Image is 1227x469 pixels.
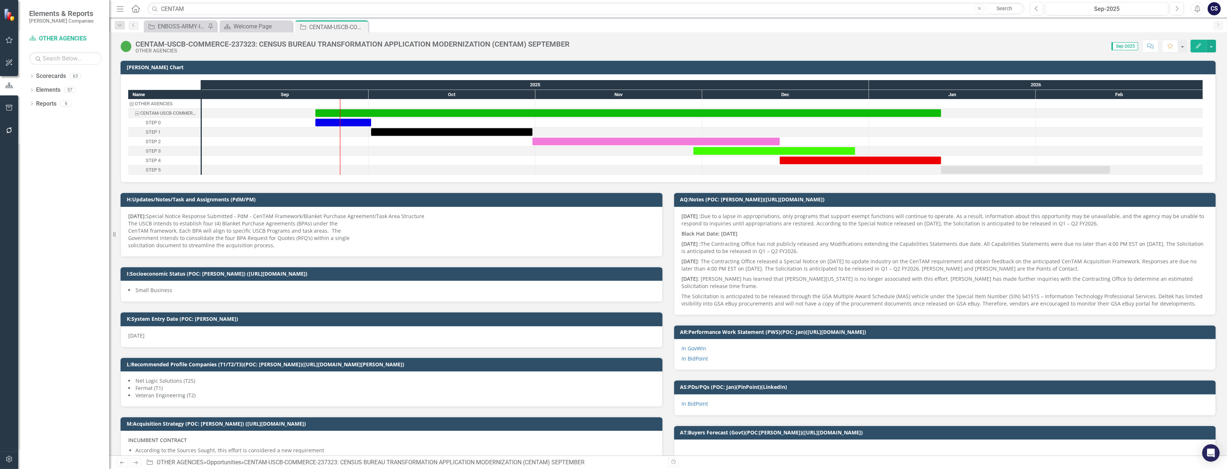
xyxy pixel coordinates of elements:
strong: [DATE] : [682,213,701,220]
div: Task: Start date: 2025-10-31 End date: 2025-12-15 [532,138,780,145]
span: Elements & Reports [29,9,94,18]
strong: [DATE] : [682,240,701,247]
div: Task: OTHER AGENCIES Start date: 2025-09-21 End date: 2025-09-22 [128,99,201,109]
div: OTHER AGENCIES [135,48,570,54]
h3: [PERSON_NAME] Chart [127,64,1212,70]
p: : The Contracting Office released a Special Notice on [DATE] to update industry on the CenTAM req... [682,256,1208,274]
div: STEP 1 [146,127,161,137]
div: Task: Start date: 2025-11-29 End date: 2025-12-29 [128,146,201,156]
div: Task: Start date: 2025-09-21 End date: 2026-01-14 [128,109,201,118]
img: Active [120,40,132,52]
div: Welcome Page [233,22,291,31]
p: The Solicitation is anticipated to be released through the GSA Multiple Award Schedule (MAS) vehi... [682,291,1208,307]
div: » » [146,458,662,467]
div: Dec [702,90,869,99]
p: Due to a lapse in appropriations, only programs that support exempt functions will continue to op... [682,213,1208,229]
div: Jan [869,90,1036,99]
div: Task: Start date: 2026-01-14 End date: 2026-02-13 [128,165,201,175]
div: Task: Start date: 2025-12-15 End date: 2026-01-14 [780,157,941,164]
input: Search Below... [29,52,102,65]
div: 57 [64,87,76,93]
p: According to the Sources Sought, this effort is considered a new requirement [135,447,655,454]
div: Task: Start date: 2025-10-01 End date: 2025-10-31 [371,128,532,136]
h3: AS:PDs/PQs (POC: Jan)(PinPoint)(LinkedIn) [680,384,1212,390]
div: OTHER AGENCIES [135,99,173,109]
div: Task: Start date: 2025-09-21 End date: 2026-01-14 [315,109,941,117]
div: Task: Start date: 2025-10-31 End date: 2025-12-15 [128,137,201,146]
span: Fermat (T1) [135,385,163,391]
div: Task: Start date: 2025-12-15 End date: 2026-01-14 [128,156,201,165]
div: 9 [60,100,72,107]
div: 63 [70,73,81,79]
div: Task: Start date: 2025-10-01 End date: 2025-10-31 [128,127,201,137]
h3: AT:Buyers Forecast (Govt)(POC:[PERSON_NAME])([URL][DOMAIN_NAME]) [680,430,1212,435]
img: ClearPoint Strategy [4,8,16,21]
h3: AQ:Notes (POC: [PERSON_NAME])([URL][DOMAIN_NAME]) [680,197,1212,202]
div: STEP 4 [128,156,201,165]
h3: L:Recommended Profile Companies (T1/T2/T3)(POC: [PERSON_NAME])([URL][DOMAIN_NAME][PERSON_NAME]) [127,362,659,367]
p: : [PERSON_NAME] has learned that [PERSON_NAME][US_STATE] is no longer associated with this effort... [682,274,1208,291]
div: STEP 4 [146,156,161,165]
div: STEP 0 [146,118,161,127]
a: Reports [36,100,56,108]
div: Task: Start date: 2026-01-14 End date: 2026-02-13 [941,166,1110,174]
span: Sep-2025 [1112,42,1138,50]
h3: K:System Entry Date (POC: [PERSON_NAME]) [127,316,659,322]
p: Special Notice Response Submitted - PdM - CenTAM Framework/Blanket Purchase Agreement/Task Area S... [128,213,655,249]
div: STEP 0 [128,118,201,127]
a: Opportunities [207,459,241,466]
div: Sep [202,90,369,99]
div: STEP 3 [146,146,161,156]
a: In BidPoint [682,355,708,362]
a: In BidPoint [682,400,708,407]
div: CENTAM-USCB-COMMERCE-237323: CENSUS BUREAU TRANSFORMATION APPLICATION MODERNIZATION (CENTAM) SEPT... [140,109,198,118]
div: Nov [535,90,702,99]
div: OTHER AGENCIES [128,99,201,109]
a: ENBOSS-ARMY-ITES3 SB-221122 (Army National Guard ENBOSS Support Service Sustainment, Enhancement,... [146,22,206,31]
a: In GovWin [682,345,707,352]
button: Sep-2025 [1046,2,1168,15]
span: Veteran Engineering (T2) [135,392,196,399]
h3: I:Socioeconomic Status (POC: [PERSON_NAME]) ([URL][DOMAIN_NAME]) [127,271,659,276]
div: Task: Start date: 2025-09-21 End date: 2025-10-01 [315,119,371,126]
div: Task: Start date: 2025-11-29 End date: 2025-12-29 [693,147,855,155]
div: STEP 2 [146,137,161,146]
div: Name [128,90,201,99]
strong: [DATE] [682,275,698,282]
strong: [DATE]: [128,213,146,220]
a: OTHER AGENCIES [29,35,102,43]
div: 2025 [202,80,869,90]
div: STEP 3 [128,146,201,156]
div: CENTAM-USCB-COMMERCE-237323: CENSUS BUREAU TRANSFORMATION APPLICATION MODERNIZATION (CENTAM) SEPT... [244,459,585,466]
a: Welcome Page [221,22,291,31]
div: Feb [1036,90,1203,99]
small: [PERSON_NAME] Companies [29,18,94,24]
div: CENTAM-USCB-COMMERCE-237323: CENSUS BUREAU TRANSFORMATION APPLICATION MODERNIZATION (CENTAM) SEPT... [309,23,366,32]
strong: Black Hat Date: [DATE] [682,230,738,237]
a: Scorecards [36,72,66,80]
div: CENTAM-USCB-COMMERCE-237323: CENSUS BUREAU TRANSFORMATION APPLICATION MODERNIZATION (CENTAM) SEPT... [135,40,570,48]
span: [DATE] [128,332,145,339]
a: Search [986,4,1023,14]
button: CS [1208,2,1221,15]
div: STEP 1 [128,127,201,137]
div: STEP 5 [128,165,201,175]
div: 2026 [869,80,1203,90]
div: CENTAM-USCB-COMMERCE-237323: CENSUS BUREAU TRANSFORMATION APPLICATION MODERNIZATION (CENTAM) SEPT... [128,109,201,118]
strong: [DATE] [682,258,698,265]
a: OTHER AGENCIES [157,459,204,466]
span: Net Logic Solutions (T2S) [135,377,195,384]
h3: M:Acquisition Strategy (POC: [PERSON_NAME]) ([URL][DOMAIN_NAME]) [127,421,659,426]
span: Small Business [135,287,172,293]
div: ENBOSS-ARMY-ITES3 SB-221122 (Army National Guard ENBOSS Support Service Sustainment, Enhancement,... [158,22,206,31]
input: Search ClearPoint... [148,3,1025,15]
div: Task: Start date: 2025-09-21 End date: 2025-10-01 [128,118,201,127]
div: STEP 2 [128,137,201,146]
strong: INCUMBENT CONTRACT [128,437,187,444]
h3: AR:Performance Work Statement (PWS)(POC: Jan)([URL][DOMAIN_NAME]) [680,329,1212,335]
div: Sep-2025 [1048,5,1166,13]
p: The Contracting Office has not publicly released any Modifications extending the Capabilities Sta... [682,239,1208,256]
a: Elements [36,86,60,94]
div: STEP 5 [146,165,161,175]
